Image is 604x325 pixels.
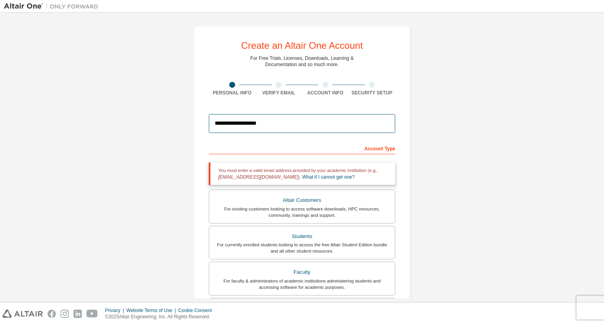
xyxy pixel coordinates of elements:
[214,242,390,254] div: For currently enrolled students looking to access the free Altair Student Edition bundle and all ...
[214,267,390,278] div: Faculty
[209,142,395,154] div: Account Type
[250,55,354,68] div: For Free Trials, Licenses, Downloads, Learning & Documentation and so much more.
[302,90,349,96] div: Account Info
[4,2,102,10] img: Altair One
[214,195,390,206] div: Altair Customers
[302,174,355,180] a: What if I cannot get one?
[61,310,69,318] img: instagram.svg
[209,162,395,185] div: You must enter a valid email address provided by your academic institution (e.g., ).
[209,90,256,96] div: Personal Info
[87,310,98,318] img: youtube.svg
[105,314,217,320] p: © 2025 Altair Engineering, Inc. All Rights Reserved.
[241,41,363,50] div: Create an Altair One Account
[214,206,390,218] div: For existing customers looking to access software downloads, HPC resources, community, trainings ...
[74,310,82,318] img: linkedin.svg
[256,90,302,96] div: Verify Email
[2,310,43,318] img: altair_logo.svg
[214,278,390,290] div: For faculty & administrators of academic institutions administering students and accessing softwa...
[349,90,396,96] div: Security Setup
[214,231,390,242] div: Students
[105,307,126,314] div: Privacy
[48,310,56,318] img: facebook.svg
[178,307,216,314] div: Cookie Consent
[126,307,178,314] div: Website Terms of Use
[218,174,298,180] span: [EMAIL_ADDRESS][DOMAIN_NAME]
